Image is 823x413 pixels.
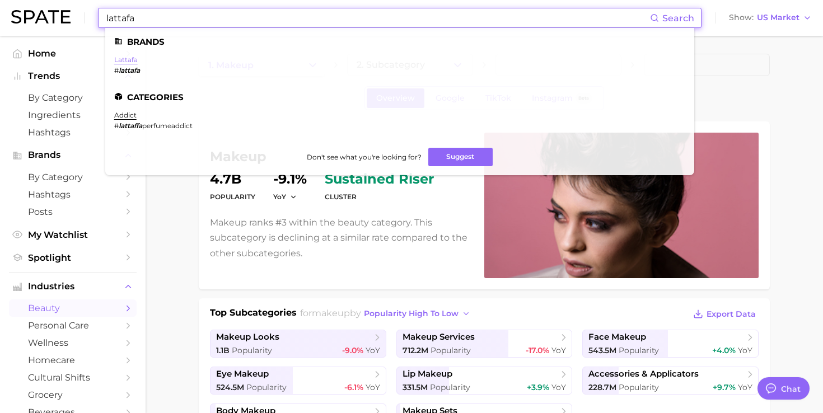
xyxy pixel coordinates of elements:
[9,369,137,386] a: cultural shifts
[210,330,386,358] a: makeup looks1.1b Popularity-9.0% YoY
[114,55,138,64] a: lattafa
[210,215,471,261] p: Makeup ranks #3 within the beauty category. This subcategory is declining at a similar rate compa...
[114,121,119,130] span: #
[738,382,752,392] span: YoY
[403,345,428,355] span: 712.2m
[210,306,297,323] h1: Top Subcategories
[428,148,493,166] button: Suggest
[114,111,137,119] a: addict
[757,15,799,21] span: US Market
[28,189,118,200] span: Hashtags
[9,278,137,295] button: Industries
[738,345,752,355] span: YoY
[619,345,659,355] span: Popularity
[105,8,650,27] input: Search here for a brand, industry, or ingredient
[690,306,759,322] button: Export Data
[9,45,137,62] a: Home
[9,106,137,124] a: Ingredients
[396,330,573,358] a: makeup services712.2m Popularity-17.0% YoY
[325,190,434,204] dt: cluster
[712,345,736,355] span: +4.0%
[342,345,363,355] span: -9.0%
[9,68,137,85] button: Trends
[9,124,137,141] a: Hashtags
[9,299,137,317] a: beauty
[114,37,685,46] li: Brands
[588,382,616,392] span: 228.7m
[551,382,566,392] span: YoY
[526,345,549,355] span: -17.0%
[28,48,118,59] span: Home
[142,121,193,130] span: perfumeaddict
[619,382,659,392] span: Popularity
[325,172,434,186] span: sustained riser
[119,66,140,74] em: lattafa
[707,309,756,319] span: Export Data
[366,345,380,355] span: YoY
[28,281,118,292] span: Industries
[28,92,118,103] span: by Category
[588,332,646,342] span: face makeup
[366,382,380,392] span: YoY
[9,386,137,403] a: grocery
[28,71,118,81] span: Trends
[216,332,279,342] span: makeup looks
[662,13,694,24] span: Search
[361,306,474,321] button: popularity high to low
[431,345,471,355] span: Popularity
[28,172,118,182] span: by Category
[11,10,71,24] img: SPATE
[216,382,244,392] span: 524.5m
[312,308,350,318] span: makeup
[9,147,137,163] button: Brands
[28,206,118,217] span: Posts
[588,369,699,379] span: accessories & applicators
[28,372,118,383] span: cultural shifts
[300,308,474,318] span: for by
[216,369,269,379] span: eye makeup
[273,172,307,186] dd: -9.1%
[9,168,137,186] a: by Category
[28,127,118,138] span: Hashtags
[28,110,118,120] span: Ingredients
[9,89,137,106] a: by Category
[114,66,119,74] span: #
[403,332,475,342] span: makeup services
[273,192,286,201] span: YoY
[210,190,255,204] dt: Popularity
[28,320,118,331] span: personal care
[28,389,118,400] span: grocery
[527,382,549,392] span: +3.9%
[403,369,452,379] span: lip makeup
[713,382,736,392] span: +9.7%
[396,367,573,395] a: lip makeup331.5m Popularity+3.9% YoY
[726,11,815,25] button: ShowUS Market
[28,150,118,160] span: Brands
[9,317,137,334] a: personal care
[9,351,137,369] a: homecare
[9,226,137,243] a: My Watchlist
[119,121,142,130] em: lattaffa
[582,367,759,395] a: accessories & applicators228.7m Popularity+9.7% YoY
[28,229,118,240] span: My Watchlist
[582,330,759,358] a: face makeup543.5m Popularity+4.0% YoY
[114,92,685,102] li: Categories
[9,249,137,266] a: Spotlight
[344,382,363,392] span: -6.1%
[9,334,137,351] a: wellness
[246,382,287,392] span: Popularity
[28,337,118,348] span: wellness
[403,382,428,392] span: 331.5m
[307,153,422,161] span: Don't see what you're looking for?
[28,303,118,313] span: beauty
[210,172,255,186] dd: 4.7b
[729,15,754,21] span: Show
[28,355,118,365] span: homecare
[430,382,470,392] span: Popularity
[9,203,137,220] a: Posts
[551,345,566,355] span: YoY
[216,345,230,355] span: 1.1b
[232,345,272,355] span: Popularity
[210,367,386,395] a: eye makeup524.5m Popularity-6.1% YoY
[364,309,459,318] span: popularity high to low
